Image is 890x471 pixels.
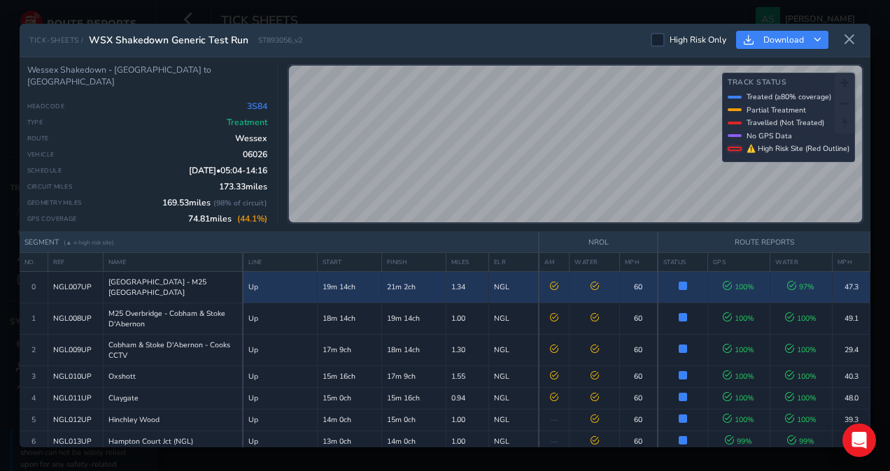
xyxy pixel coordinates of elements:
span: 100 % [723,371,754,382]
th: NAME [103,252,243,271]
th: GPS [707,252,770,271]
span: Treated (≥80% coverage) [747,92,831,102]
td: NGL [488,303,539,334]
td: 15m 0ch [381,409,446,430]
td: NGL [488,409,539,430]
td: 15m 0ch [317,387,381,409]
span: — [551,414,558,425]
td: 29.4 [833,334,870,365]
span: 173.33 miles [219,181,267,192]
th: AM [539,252,570,271]
span: 97 % [787,282,814,292]
th: START [317,252,381,271]
div: Wessex Shakedown - [GEOGRAPHIC_DATA] to [GEOGRAPHIC_DATA] [27,64,268,88]
th: SEGMENT [20,232,539,253]
td: 15m 16ch [317,365,381,387]
span: 74.81 miles [188,213,267,224]
td: 49.1 [833,303,870,334]
td: 17m 9ch [381,365,446,387]
h4: Track Status [728,78,849,87]
td: 40.3 [833,365,870,387]
canvas: Map [289,66,863,224]
span: 100 % [723,393,754,403]
span: Travelled (Not Treated) [747,117,824,128]
td: 14m 0ch [317,409,381,430]
span: ( 44.1 %) [237,213,267,224]
td: 39.3 [833,409,870,430]
td: NGL [488,271,539,303]
span: [DATE] • 05:04 - 14:16 [189,165,267,176]
td: 60 [619,387,658,409]
td: 19m 14ch [317,271,381,303]
td: Up [243,334,317,365]
th: WATER [770,252,832,271]
span: 3S84 [247,101,267,112]
td: 1.30 [446,334,488,365]
td: 19m 14ch [381,303,446,334]
span: Cobham & Stoke D'Abernon - Cooks CCTV [108,340,238,361]
th: STATUS [658,252,707,271]
span: 100 % [723,414,754,425]
td: Up [243,365,317,387]
td: 48.0 [833,387,870,409]
td: 60 [619,365,658,387]
td: 21m 2ch [381,271,446,303]
td: NGL [488,334,539,365]
td: 1.00 [446,303,488,334]
span: 169.53 miles [162,197,267,208]
th: LINE [243,252,317,271]
span: 100 % [723,345,754,355]
span: ( 98 % of circuit) [213,198,267,208]
td: 1.55 [446,365,488,387]
span: 100 % [785,414,817,425]
span: Treatment [227,117,267,128]
td: 18m 14ch [317,303,381,334]
th: MPH [833,252,870,271]
td: Up [243,409,317,430]
span: M25 Overbridge - Cobham & Stoke D'Abernon [108,308,238,329]
td: Up [243,387,317,409]
th: ELR [488,252,539,271]
td: 47.3 [833,271,870,303]
span: 06026 [243,149,267,160]
th: MILES [446,252,488,271]
span: 100 % [785,313,817,324]
td: NGL [488,365,539,387]
span: No GPS Data [747,131,792,141]
span: ⚠ High Risk Site (Red Outline) [747,143,849,154]
span: [GEOGRAPHIC_DATA] - M25 [GEOGRAPHIC_DATA] [108,277,238,298]
td: 60 [619,303,658,334]
td: 15m 16ch [381,387,446,409]
th: WATER [570,252,620,271]
span: 100 % [785,371,817,382]
td: 0.94 [446,387,488,409]
td: 18m 14ch [381,334,446,365]
th: ROUTE REPORTS [658,232,870,253]
th: MPH [619,252,658,271]
td: Up [243,271,317,303]
td: 17m 9ch [317,334,381,365]
td: 1.34 [446,271,488,303]
th: NROL [539,232,658,253]
td: NGL [488,387,539,409]
span: 100 % [785,393,817,403]
td: Up [243,303,317,334]
span: 100 % [723,313,754,324]
span: 100 % [785,345,817,355]
div: Open Intercom Messenger [842,423,876,457]
span: 100 % [723,282,754,292]
td: 1.00 [446,409,488,430]
th: FINISH [381,252,446,271]
span: Wessex [235,133,267,144]
span: Partial Treatment [747,105,806,115]
td: 60 [619,409,658,430]
td: 60 [619,271,658,303]
td: 60 [619,334,658,365]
